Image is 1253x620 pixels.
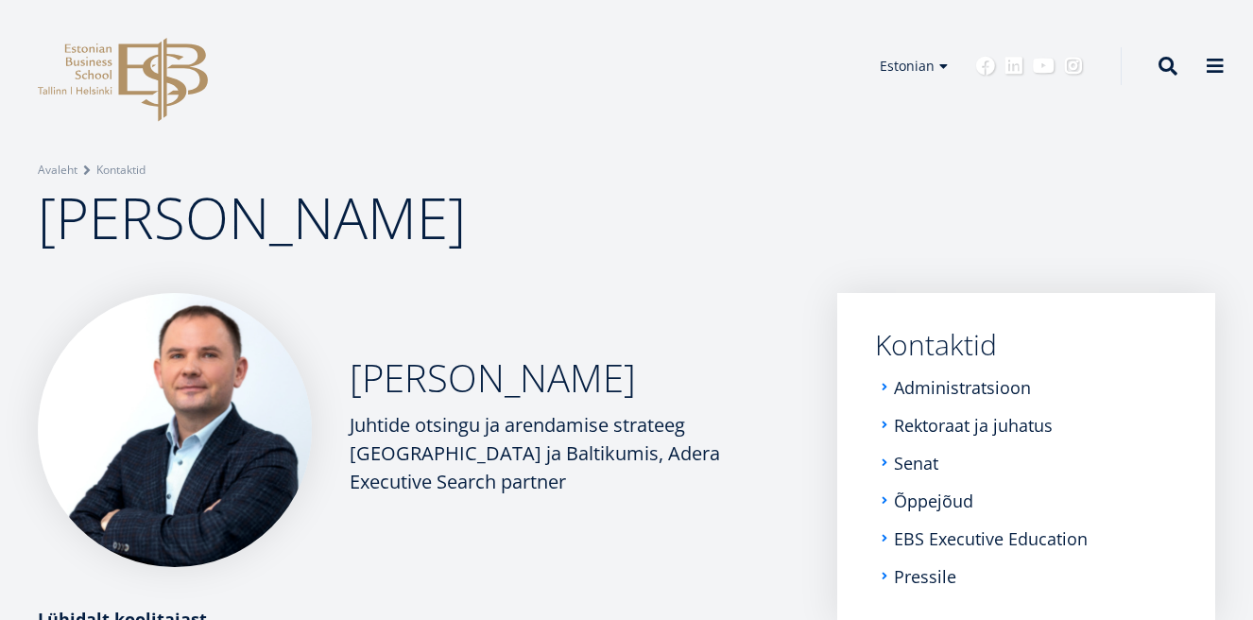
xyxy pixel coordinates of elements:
[96,161,146,180] a: Kontaktid
[894,416,1053,435] a: Rektoraat ja juhatus
[38,179,466,256] span: [PERSON_NAME]
[1004,57,1023,76] a: Linkedin
[894,454,938,473] a: Senat
[1033,57,1055,76] a: Youtube
[894,529,1088,548] a: EBS Executive Education
[38,293,312,567] img: Alo Naelapea
[894,378,1031,397] a: Administratsioon
[350,411,799,496] div: Juhtide otsingu ja arendamise strateeg [GEOGRAPHIC_DATA] ja Baltikumis, Adera Executive Search pa...
[894,491,973,510] a: Õppejõud
[976,57,995,76] a: Facebook
[894,567,956,586] a: Pressile
[875,331,1177,359] a: Kontaktid
[1064,57,1083,76] a: Instagram
[350,354,799,402] h2: [PERSON_NAME]
[38,161,77,180] a: Avaleht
